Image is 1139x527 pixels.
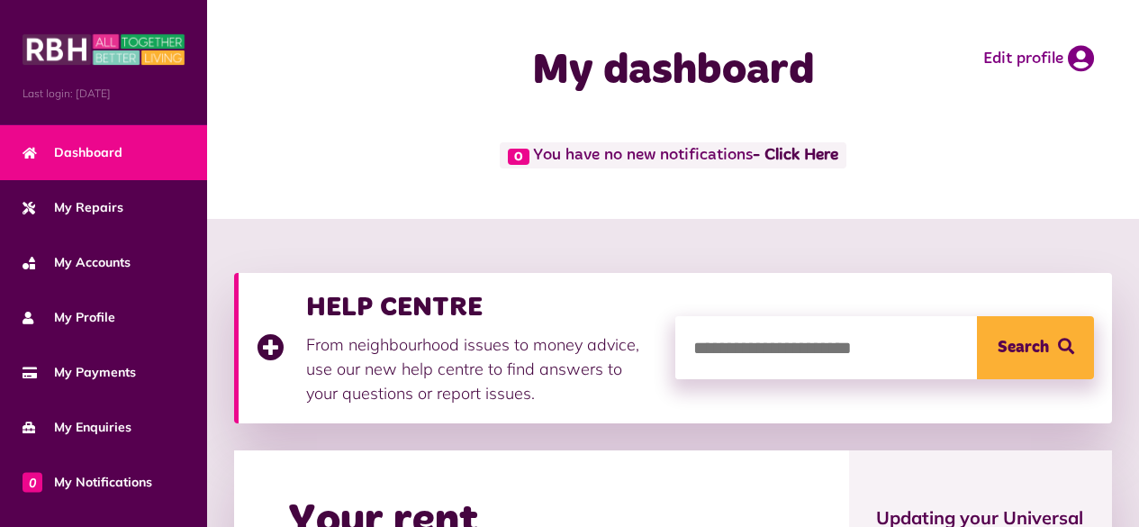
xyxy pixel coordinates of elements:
span: My Enquiries [23,418,131,437]
span: My Profile [23,308,115,327]
span: My Accounts [23,253,131,272]
span: My Repairs [23,198,123,217]
span: Dashboard [23,143,122,162]
h1: My dashboard [458,45,889,97]
a: - Click Here [753,148,838,164]
span: 0 [23,472,42,492]
a: Edit profile [983,45,1094,72]
span: My Payments [23,363,136,382]
h3: HELP CENTRE [306,291,657,323]
button: Search [977,316,1094,379]
p: From neighbourhood issues to money advice, use our new help centre to find answers to your questi... [306,332,657,405]
img: MyRBH [23,32,185,68]
span: 0 [508,149,529,165]
span: Search [998,316,1049,379]
span: You have no new notifications [500,142,846,168]
span: My Notifications [23,473,152,492]
span: Last login: [DATE] [23,86,185,102]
